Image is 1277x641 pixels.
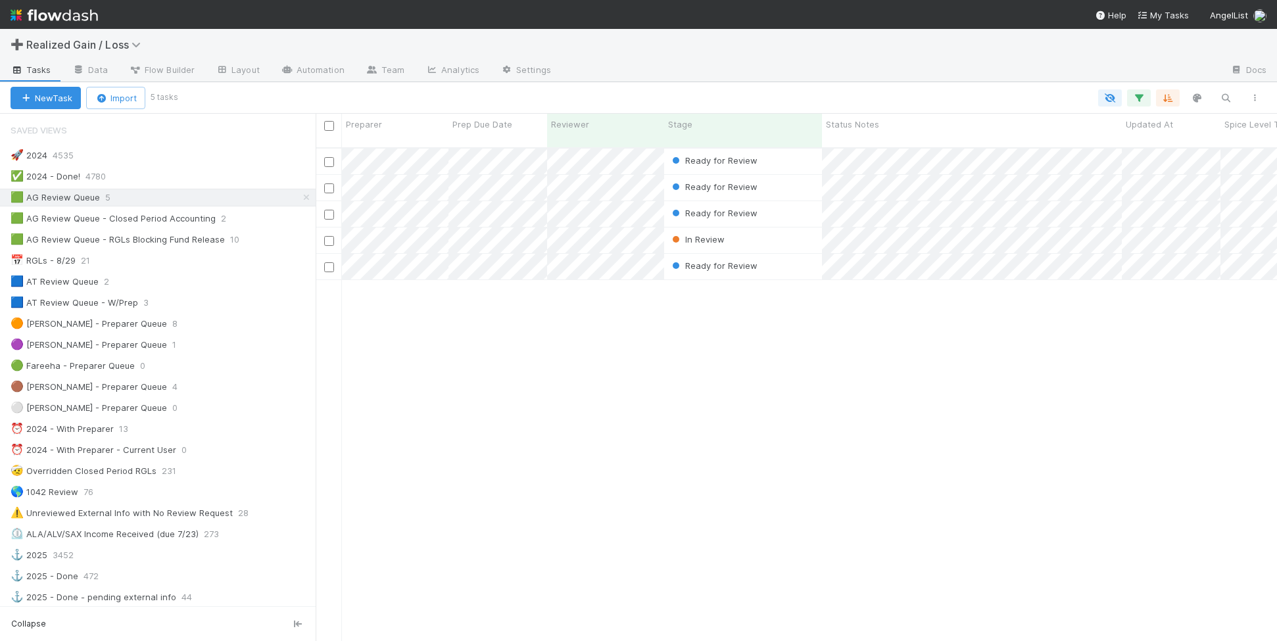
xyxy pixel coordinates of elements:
span: 1 [172,337,189,353]
span: 4 [172,379,191,395]
span: 3452 [53,547,87,563]
span: Saved Views [11,117,67,143]
span: ⚠️ [11,507,24,518]
span: Stage [668,118,692,131]
span: 🟣 [11,339,24,350]
span: 📅 [11,254,24,266]
img: logo-inverted-e16ddd16eac7371096b0.svg [11,4,98,26]
span: ✅ [11,170,24,181]
a: Settings [490,60,562,82]
input: Toggle Row Selected [324,183,334,193]
div: 2024 - Done! [11,168,80,185]
span: Collapse [11,618,46,630]
input: Toggle Row Selected [324,262,334,272]
span: 3 [143,295,162,311]
span: Ready for Review [669,155,758,166]
span: 231 [162,463,189,479]
div: 2024 - With Preparer [11,421,114,437]
span: ➕ [11,39,24,50]
span: Ready for Review [669,181,758,192]
img: avatar_45ea4894-10ca-450f-982d-dabe3bd75b0b.png [1253,9,1266,22]
span: 76 [84,484,107,500]
span: 13 [119,421,141,437]
span: 0 [140,358,158,374]
span: 273 [204,526,232,542]
input: Toggle All Rows Selected [324,121,334,131]
span: Realized Gain / Loss [26,38,147,51]
div: Unreviewed External Info with No Review Request [11,505,233,521]
span: ⏰ [11,423,24,434]
div: Help [1095,9,1126,22]
div: [PERSON_NAME] - Preparer Queue [11,400,167,416]
span: Reviewer [551,118,589,131]
div: 2025 [11,547,47,563]
span: ⚓ [11,570,24,581]
span: ⏰ [11,444,24,455]
span: Prep Due Date [452,118,512,131]
div: AG Review Queue [11,189,100,206]
span: Flow Builder [129,63,195,76]
span: 28 [238,505,262,521]
div: RGLs - 8/29 [11,252,76,269]
span: 4535 [53,147,87,164]
div: Ready for Review [669,259,758,272]
span: 🟩 [11,191,24,202]
span: 44 [181,589,205,605]
span: Updated At [1126,118,1173,131]
div: AT Review Queue [11,273,99,290]
div: ALA/ALV/SAX Income Received (due 7/23) [11,526,199,542]
span: Tasks [11,63,51,76]
span: 10 [230,231,253,248]
div: AT Review Queue - W/Prep [11,295,138,311]
button: NewTask [11,87,81,109]
span: My Tasks [1137,10,1189,20]
span: 472 [84,568,112,584]
button: Import [86,87,145,109]
div: 2025 - Done [11,568,78,584]
div: Overridden Closed Period RGLs [11,463,157,479]
span: 21 [81,252,103,269]
input: Toggle Row Selected [324,157,334,167]
div: [PERSON_NAME] - Preparer Queue [11,379,167,395]
span: 🚀 [11,149,24,160]
div: Ready for Review [669,180,758,193]
span: ⚓ [11,549,24,560]
div: Ready for Review [669,154,758,167]
span: Ready for Review [669,208,758,218]
span: Preparer [346,118,382,131]
span: 🟩 [11,233,24,245]
a: Layout [205,60,270,82]
span: 🟢 [11,360,24,371]
a: Data [62,60,118,82]
div: 2024 [11,147,47,164]
a: Automation [270,60,355,82]
span: Status Notes [826,118,879,131]
span: 🟦 [11,275,24,287]
div: AG Review Queue - RGLs Blocking Fund Release [11,231,225,248]
div: Fareeha - Preparer Queue [11,358,135,374]
span: 🟤 [11,381,24,392]
span: 2 [104,273,122,290]
span: ⏲️ [11,528,24,539]
span: 🟠 [11,318,24,329]
span: 5 [105,189,124,206]
span: Ready for Review [669,260,758,271]
input: Toggle Row Selected [324,236,334,246]
a: Team [355,60,415,82]
a: Analytics [415,60,490,82]
div: [PERSON_NAME] - Preparer Queue [11,337,167,353]
span: ⚓ [11,591,24,602]
a: Flow Builder [118,60,205,82]
span: 🌎 [11,486,24,497]
span: AngelList [1210,10,1248,20]
a: My Tasks [1137,9,1189,22]
input: Toggle Row Selected [324,210,334,220]
div: 2024 - With Preparer - Current User [11,442,176,458]
span: 4780 [85,168,119,185]
small: 5 tasks [151,91,178,103]
div: 1042 Review [11,484,78,500]
span: In Review [669,234,725,245]
span: 🤕 [11,465,24,476]
div: In Review [669,233,725,246]
span: 0 [172,400,191,416]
